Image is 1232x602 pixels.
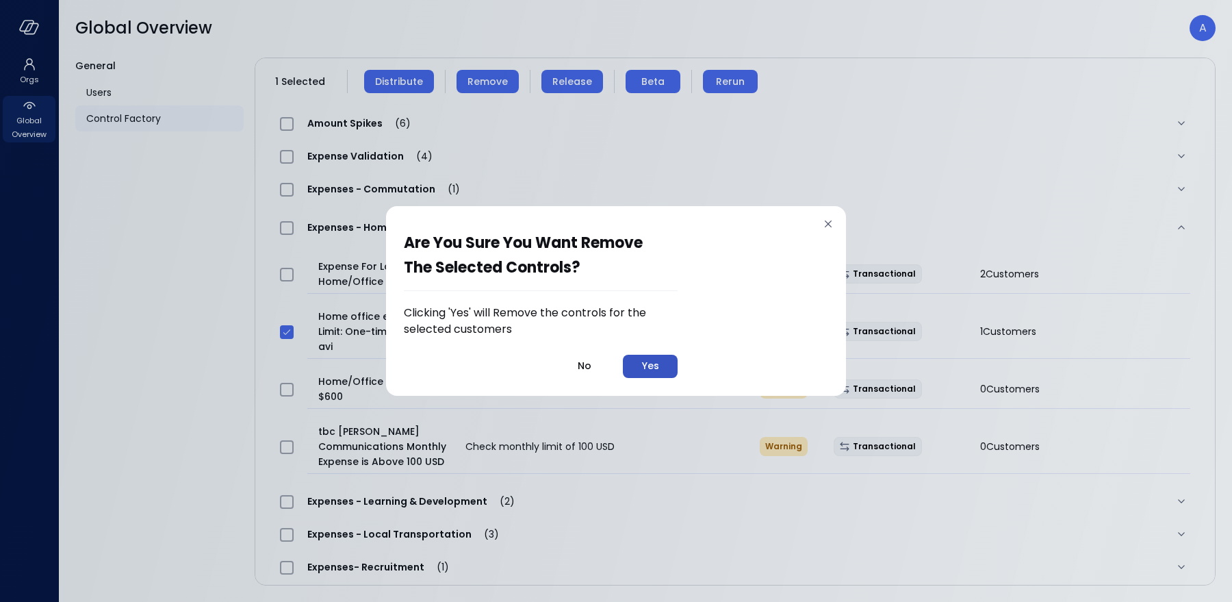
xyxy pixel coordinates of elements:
[623,355,678,378] button: Yes
[578,358,591,375] div: No
[404,231,664,290] h2: Are you sure you want remove the selected controls?
[557,355,612,378] button: No
[404,305,678,338] p: Clicking 'Yes' will Remove the controls for the selected customers
[642,358,659,375] div: Yes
